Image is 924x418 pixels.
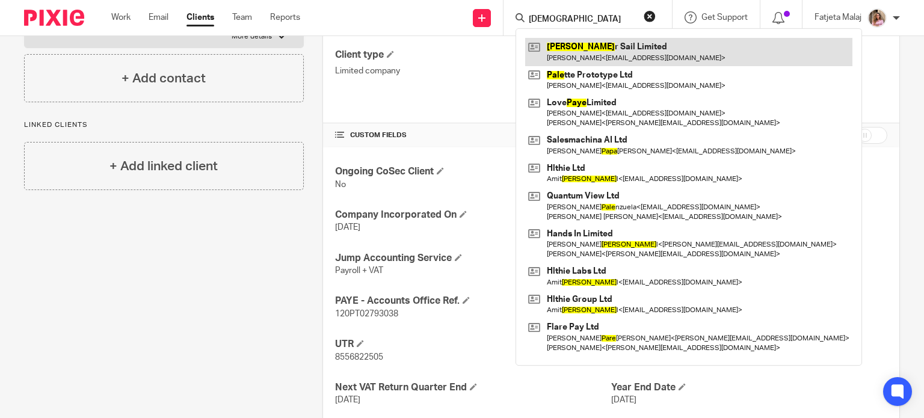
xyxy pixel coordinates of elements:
[335,266,383,275] span: Payroll + VAT
[528,14,636,25] input: Search
[24,120,304,130] p: Linked clients
[186,11,214,23] a: Clients
[111,11,131,23] a: Work
[611,396,636,404] span: [DATE]
[335,396,360,404] span: [DATE]
[335,353,383,361] span: 8556822505
[335,49,611,61] h4: Client type
[149,11,168,23] a: Email
[335,381,611,394] h4: Next VAT Return Quarter End
[335,338,611,351] h4: UTR
[815,11,861,23] p: Fatjeta Malaj
[335,180,346,189] span: No
[232,32,272,41] p: More details
[335,252,611,265] h4: Jump Accounting Service
[232,11,252,23] a: Team
[335,209,611,221] h4: Company Incorporated On
[24,10,84,26] img: Pixie
[335,310,398,318] span: 120PT02793038
[611,381,887,394] h4: Year End Date
[701,13,748,22] span: Get Support
[335,295,611,307] h4: PAYE - Accounts Office Ref.
[644,10,656,22] button: Clear
[335,165,611,178] h4: Ongoing CoSec Client
[122,69,206,88] h4: + Add contact
[270,11,300,23] a: Reports
[109,157,218,176] h4: + Add linked client
[335,131,611,140] h4: CUSTOM FIELDS
[335,65,611,77] p: Limited company
[335,223,360,232] span: [DATE]
[867,8,887,28] img: MicrosoftTeams-image%20(5).png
